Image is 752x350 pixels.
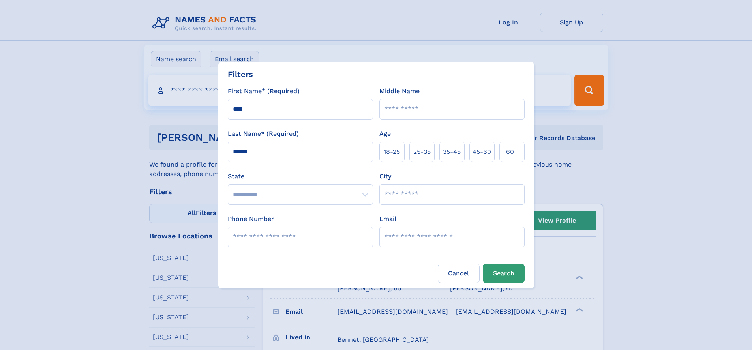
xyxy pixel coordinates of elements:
label: Middle Name [379,86,420,96]
span: 18‑25 [384,147,400,157]
span: 45‑60 [473,147,491,157]
label: Email [379,214,396,224]
label: Last Name* (Required) [228,129,299,139]
label: First Name* (Required) [228,86,300,96]
div: Filters [228,68,253,80]
span: 60+ [506,147,518,157]
button: Search [483,264,525,283]
label: Cancel [438,264,480,283]
label: Age [379,129,391,139]
label: State [228,172,373,181]
label: City [379,172,391,181]
span: 25‑35 [413,147,431,157]
label: Phone Number [228,214,274,224]
span: 35‑45 [443,147,461,157]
